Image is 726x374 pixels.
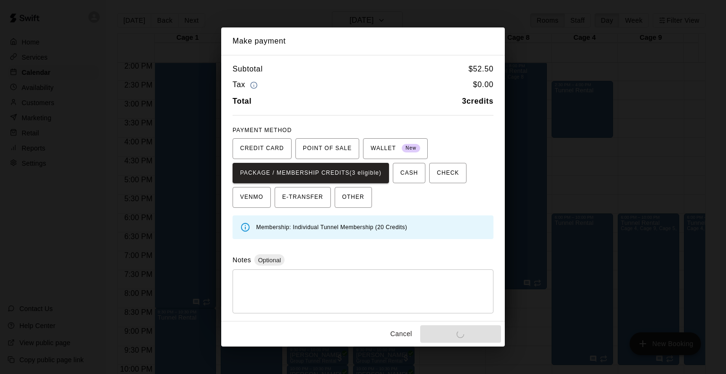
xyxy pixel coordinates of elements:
[386,325,416,343] button: Cancel
[275,187,331,208] button: E-TRANSFER
[221,27,505,55] h2: Make payment
[233,127,292,134] span: PAYMENT METHOD
[473,79,493,91] h6: $ 0.00
[303,141,352,156] span: POINT OF SALE
[256,224,407,231] span: Membership: Individual Tunnel Membership (20 Credits)
[295,138,359,159] button: POINT OF SALE
[240,166,381,181] span: PACKAGE / MEMBERSHIP CREDITS (3 eligible)
[233,187,271,208] button: VENMO
[233,63,263,75] h6: Subtotal
[402,142,420,155] span: New
[342,190,364,205] span: OTHER
[468,63,493,75] h6: $ 52.50
[233,97,251,105] b: Total
[335,187,372,208] button: OTHER
[240,190,263,205] span: VENMO
[254,257,285,264] span: Optional
[233,138,292,159] button: CREDIT CARD
[233,256,251,264] label: Notes
[393,163,425,184] button: CASH
[462,97,494,105] b: 3 credits
[282,190,323,205] span: E-TRANSFER
[400,166,418,181] span: CASH
[429,163,467,184] button: CHECK
[363,138,428,159] button: WALLET New
[233,79,260,91] h6: Tax
[371,141,420,156] span: WALLET
[437,166,459,181] span: CHECK
[233,163,389,184] button: PACKAGE / MEMBERSHIP CREDITS(3 eligible)
[240,141,284,156] span: CREDIT CARD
